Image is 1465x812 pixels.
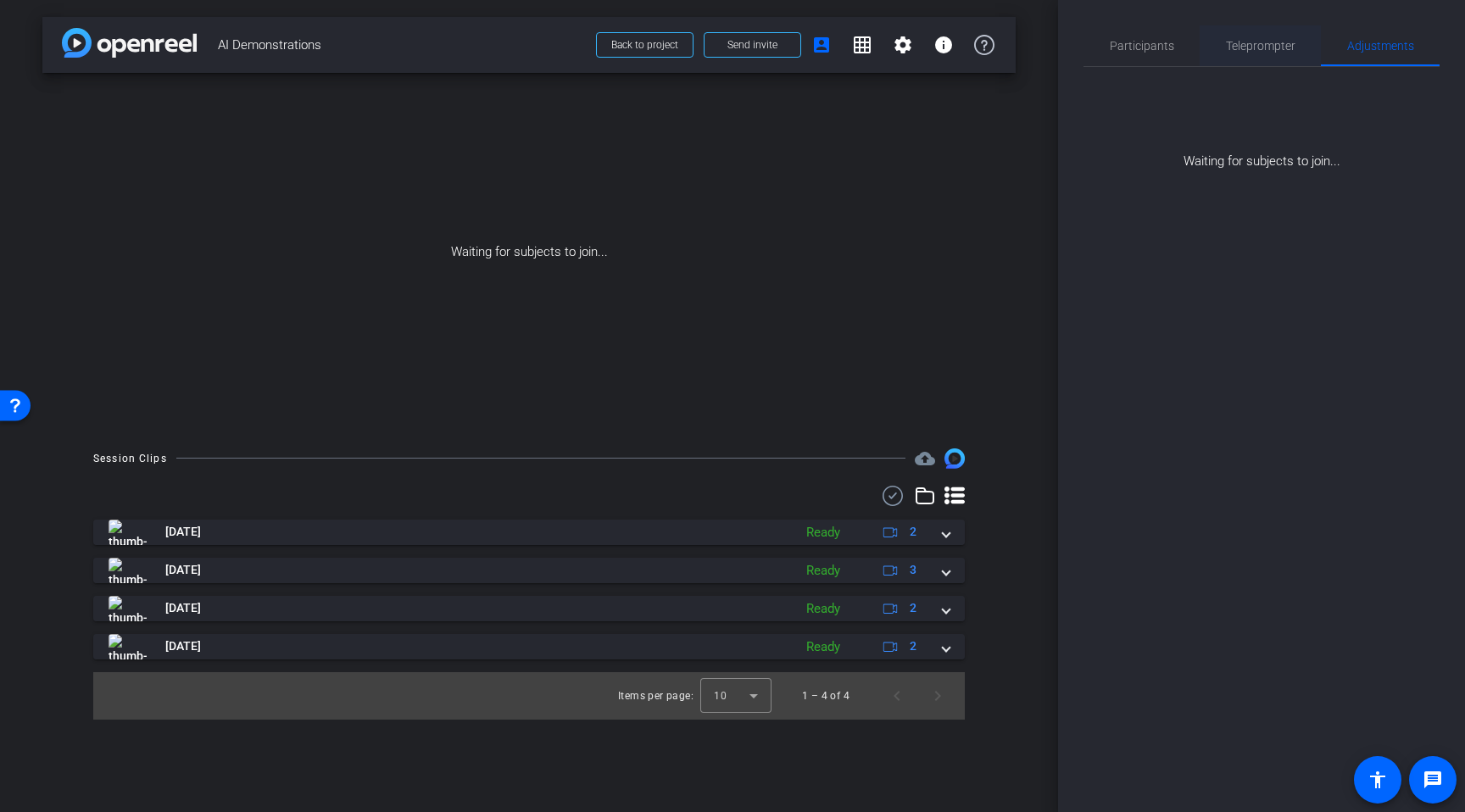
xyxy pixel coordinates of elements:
[165,561,201,579] span: [DATE]
[165,523,201,541] span: [DATE]
[704,32,801,58] button: Send invite
[915,448,935,469] span: Destinations for your clips
[618,687,694,704] div: Items per page:
[42,73,1016,431] div: Waiting for subjects to join...
[109,558,147,583] img: thumb-nail
[109,596,147,621] img: thumb-nail
[798,561,849,581] div: Ready
[811,35,832,55] mat-icon: account_box
[109,634,147,659] img: thumb-nail
[165,637,201,655] span: [DATE]
[1110,40,1174,52] span: Participants
[877,676,917,716] button: Previous page
[917,676,958,716] button: Next page
[910,523,916,541] span: 2
[1423,770,1443,790] mat-icon: message
[218,28,586,62] span: AI Demonstrations
[910,637,916,655] span: 2
[93,558,965,583] mat-expansion-panel-header: thumb-nail[DATE]Ready3
[798,523,849,542] div: Ready
[93,596,965,621] mat-expansion-panel-header: thumb-nail[DATE]Ready2
[798,637,849,657] div: Ready
[93,634,965,659] mat-expansion-panel-header: thumb-nail[DATE]Ready2
[798,599,849,619] div: Ready
[165,599,201,617] span: [DATE]
[1368,770,1388,790] mat-icon: accessibility
[109,520,147,545] img: thumb-nail
[62,28,197,58] img: app-logo
[910,599,916,617] span: 2
[915,448,935,469] mat-icon: cloud_upload
[802,687,849,704] div: 1 – 4 of 4
[1347,40,1414,52] span: Adjustments
[893,35,913,55] mat-icon: settings
[93,520,965,545] mat-expansion-panel-header: thumb-nail[DATE]Ready2
[933,35,954,55] mat-icon: info
[1226,40,1295,52] span: Teleprompter
[944,448,965,469] img: Session clips
[596,32,694,58] button: Back to project
[910,561,916,579] span: 3
[727,38,777,52] span: Send invite
[852,35,872,55] mat-icon: grid_on
[93,450,167,467] div: Session Clips
[611,39,678,51] span: Back to project
[1083,67,1440,171] div: Waiting for subjects to join...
